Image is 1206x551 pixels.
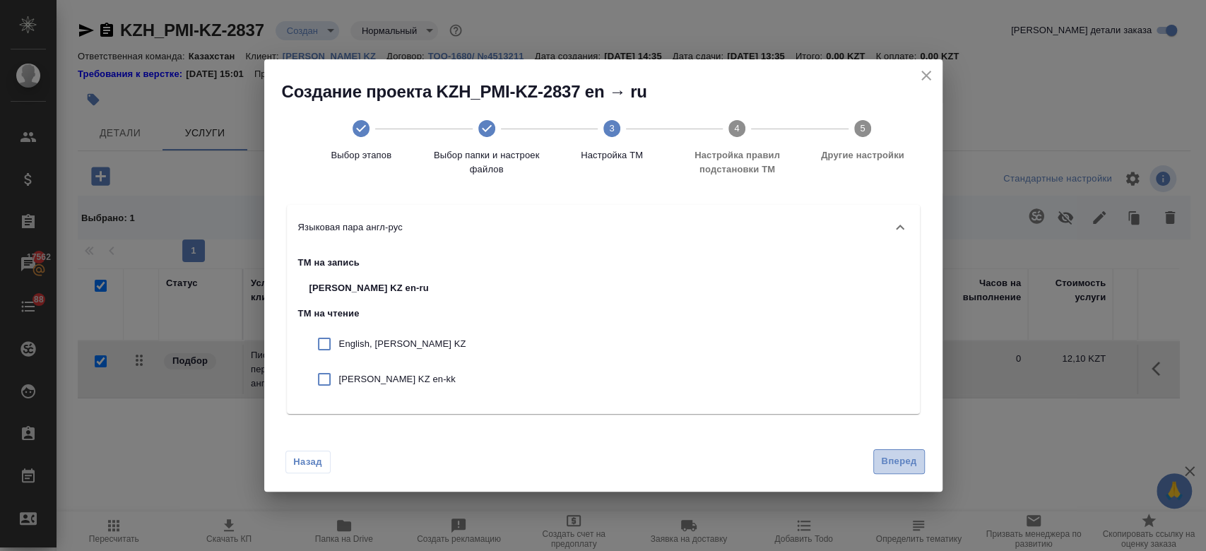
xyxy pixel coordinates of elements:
button: Назад [285,451,331,473]
span: Вперед [881,454,916,470]
span: Другие настройки [805,148,919,162]
p: [PERSON_NAME] KZ en-kk [339,372,466,386]
div: [PERSON_NAME] KZ en-kk [298,362,478,397]
span: Назад [293,455,323,469]
text: 3 [609,123,614,134]
span: [PERSON_NAME] KZ en-ru [309,281,466,295]
span: Выбор этапов [305,148,418,162]
p: Языковая пара англ-рус [298,220,403,235]
p: ТМ на чтение [298,307,478,321]
h2: Создание проекта KZH_PMI-KZ-2837 en → ru [282,81,942,103]
div: Языковая пара англ-рус [287,205,920,250]
button: close [916,65,937,86]
span: Настройка правил подстановки TM [680,148,794,177]
text: 4 [735,123,740,134]
span: Настройка ТМ [555,148,668,162]
p: ТМ на запись [298,256,478,270]
button: Вперед [873,449,924,474]
div: Языковая пара англ-рус [287,250,920,414]
text: 5 [860,123,865,134]
span: Выбор папки и настроек файлов [430,148,543,177]
p: English, [PERSON_NAME] KZ [339,337,466,351]
div: English, [PERSON_NAME] KZ [298,326,478,362]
